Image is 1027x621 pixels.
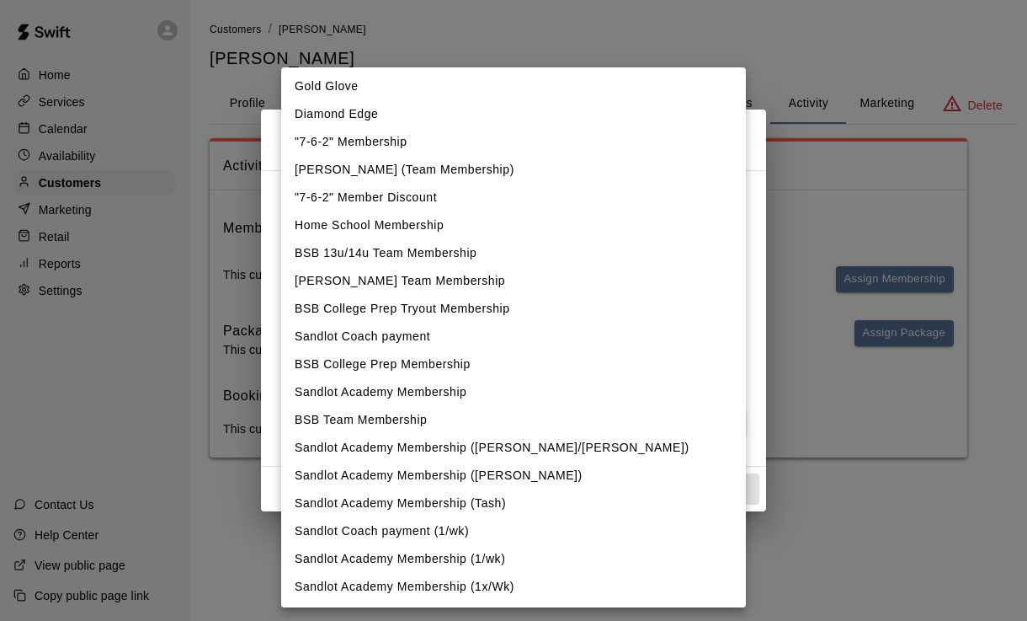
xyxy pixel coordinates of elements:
li: [PERSON_NAME] Team Membership [281,267,746,295]
li: Sandlot Coach payment (1/wk) [281,517,746,545]
li: Sandlot Academy Membership ([PERSON_NAME]) [281,462,746,490]
li: Sandlot Coach payment [281,323,746,351]
li: BSB Team Membership [281,406,746,434]
li: Home School Membership [281,211,746,239]
li: "7-6-2" Member Discount [281,184,746,211]
li: Gold Glove [281,72,746,100]
li: [PERSON_NAME] (Team Membership) [281,156,746,184]
li: BSB College Prep Tryout Membership [281,295,746,323]
li: Sandlot Academy Membership (1x/Wk) [281,573,746,601]
li: Sandlot Academy Membership [281,378,746,406]
li: BSB 13u/14u Team Membership [281,239,746,267]
li: BSB College Prep Membership [281,351,746,378]
li: Sandlot Academy Membership (Tash) [281,490,746,517]
li: "7-6-2" Membership [281,128,746,156]
li: Sandlot Academy Membership ([PERSON_NAME]/[PERSON_NAME]) [281,434,746,462]
li: Sandlot Academy Membership (1/wk) [281,545,746,573]
li: Diamond Edge [281,100,746,128]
